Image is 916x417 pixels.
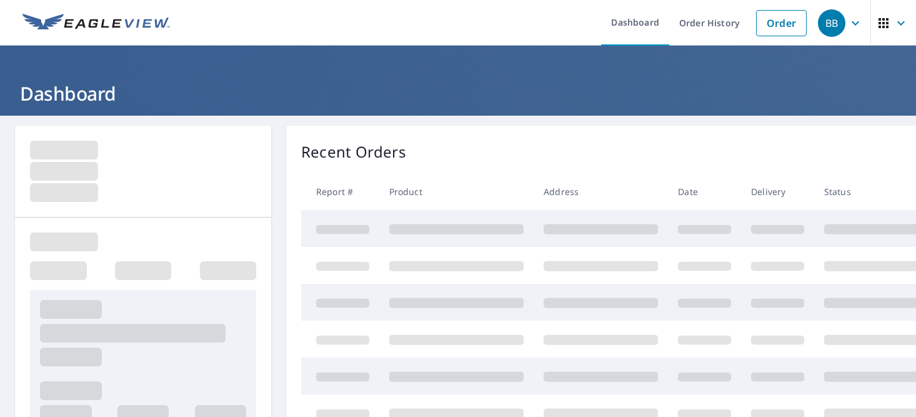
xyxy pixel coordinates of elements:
th: Delivery [741,173,814,210]
h1: Dashboard [15,81,901,106]
div: BB [818,9,845,37]
a: Order [756,10,807,36]
th: Report # [301,173,379,210]
th: Date [668,173,741,210]
th: Product [379,173,534,210]
p: Recent Orders [301,141,406,163]
img: EV Logo [22,14,170,33]
th: Address [534,173,668,210]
